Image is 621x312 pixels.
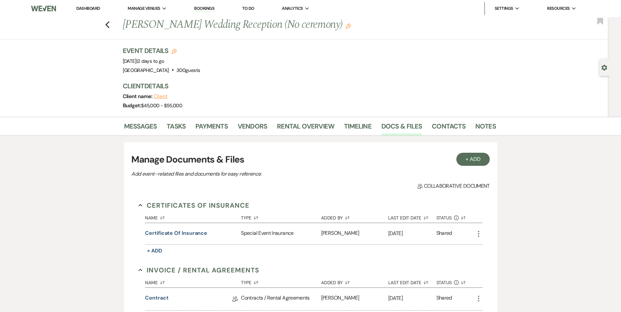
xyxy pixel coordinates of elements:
a: Rental Overview [277,121,334,135]
div: [PERSON_NAME] [321,288,388,310]
button: Invoice / Rental Agreements [138,265,259,275]
span: Collaborative document [417,182,489,190]
span: $45,000 - $55,000 [141,102,182,109]
a: Dashboard [76,6,100,11]
a: Payments [195,121,228,135]
div: Shared [436,294,452,304]
span: Analytics [282,5,303,12]
a: Vendors [238,121,267,135]
button: Client [154,94,168,99]
span: 2 days to go [137,58,164,64]
span: Budget: [123,102,141,109]
span: Manage Venues [128,5,160,12]
div: Shared [436,229,452,238]
span: Settings [495,5,513,12]
div: Contracts / Rental Agreements [241,288,321,310]
button: Status [436,210,475,223]
h3: Client Details [123,81,489,91]
button: + Add [145,246,164,255]
button: Certificate of Insurance [145,229,207,237]
span: + Add [147,247,162,254]
p: Add event–related files and documents for easy reference. [131,170,360,178]
img: Weven Logo [31,2,56,15]
button: Certificates of Insurance [138,200,249,210]
a: Docs & Files [381,121,422,135]
button: Open lead details [601,64,607,70]
span: Status [436,216,452,220]
span: Client name: [123,93,154,100]
a: Contract [145,294,168,304]
button: Last Edit Date [388,275,436,287]
a: Timeline [344,121,372,135]
a: To Do [242,6,254,11]
a: Messages [124,121,157,135]
div: Special Event Insurance [241,223,321,244]
button: Last Edit Date [388,210,436,223]
span: 300 guests [176,67,200,74]
button: Added By [321,275,388,287]
button: Name [145,275,241,287]
span: Resources [547,5,570,12]
p: [DATE] [388,229,436,238]
h3: Manage Documents & Files [131,153,489,166]
div: [PERSON_NAME] [321,223,388,244]
a: Tasks [167,121,186,135]
button: Type [241,210,321,223]
a: Bookings [194,6,214,12]
a: Contacts [432,121,466,135]
span: [GEOGRAPHIC_DATA] [123,67,169,74]
button: Added By [321,210,388,223]
button: + Add [456,153,490,166]
button: Type [241,275,321,287]
span: [DATE] [123,58,164,64]
button: Status [436,275,475,287]
span: Status [436,280,452,285]
button: Name [145,210,241,223]
button: Edit [346,23,351,29]
a: Notes [475,121,496,135]
p: [DATE] [388,294,436,303]
span: | [137,58,164,64]
h3: Event Details [123,46,200,55]
h1: [PERSON_NAME] Wedding Reception (No ceremony) [123,17,416,33]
